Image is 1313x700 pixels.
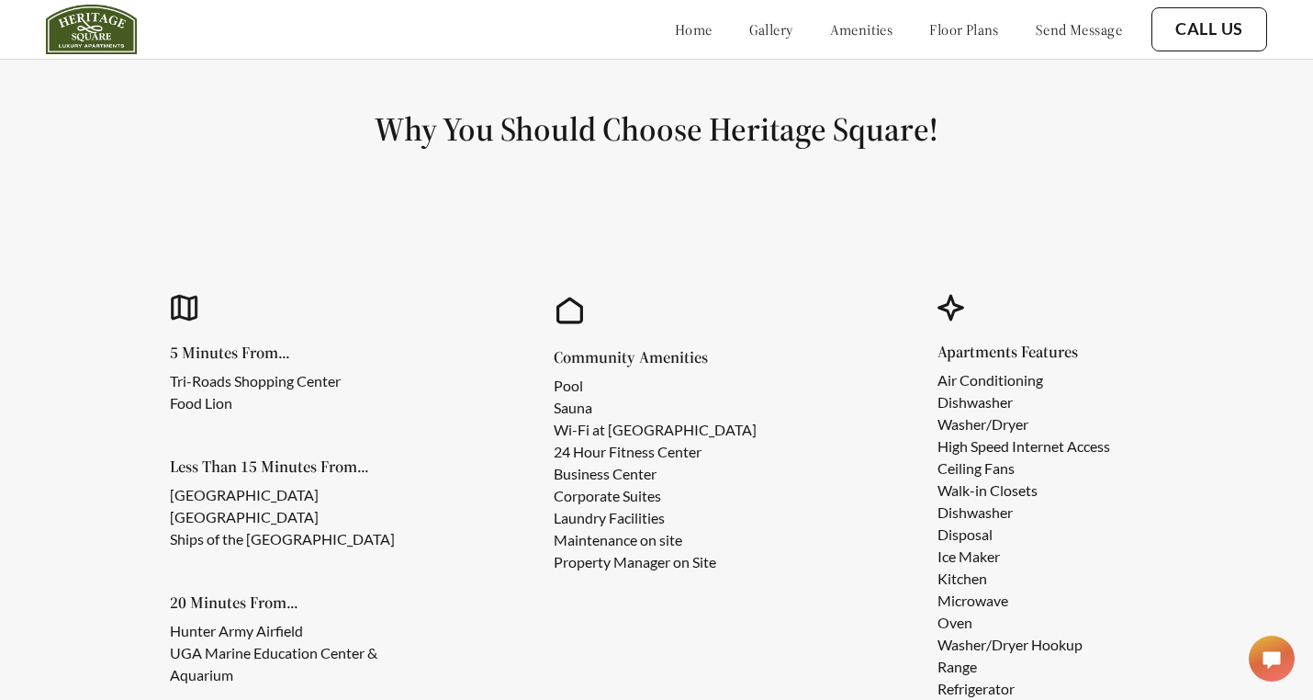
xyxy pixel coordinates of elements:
[170,620,410,642] li: Hunter Army Airfield
[170,484,395,506] li: [GEOGRAPHIC_DATA]
[46,5,137,54] img: heritage_square_logo.jpg
[937,502,1110,524] li: Dishwasher
[170,370,341,392] li: Tri-Roads Shopping Center
[554,529,757,551] li: Maintenance on site
[937,524,1110,546] li: Disposal
[937,457,1110,480] li: Ceiling Fans
[554,485,757,507] li: Corporate Suites
[554,419,757,441] li: Wi-Fi at [GEOGRAPHIC_DATA]
[1175,19,1243,40] a: Call Us
[937,590,1110,612] li: Microwave
[1151,7,1267,51] button: Call Us
[170,594,440,611] h5: 20 Minutes From...
[937,634,1110,656] li: Washer/Dryer Hookup
[937,546,1110,568] li: Ice Maker
[937,480,1110,502] li: Walk-in Closets
[170,528,395,550] li: Ships of the [GEOGRAPHIC_DATA]
[44,108,1269,150] h1: Why You Should Choose Heritage Square!
[554,349,786,366] h5: Community Amenities
[170,506,395,528] li: [GEOGRAPHIC_DATA]
[937,413,1110,435] li: Washer/Dryer
[554,463,757,485] li: Business Center
[170,392,341,414] li: Food Lion
[554,551,757,573] li: Property Manager on Site
[554,397,757,419] li: Sauna
[937,391,1110,413] li: Dishwasher
[830,20,893,39] a: amenities
[675,20,713,39] a: home
[937,369,1110,391] li: Air Conditioning
[749,20,793,39] a: gallery
[937,568,1110,590] li: Kitchen
[554,441,757,463] li: 24 Hour Fitness Center
[937,435,1110,457] li: High Speed Internet Access
[554,507,757,529] li: Laundry Facilities
[937,656,1110,678] li: Range
[937,344,1139,360] h5: Apartments Features
[170,458,424,475] h5: Less Than 15 Minutes From...
[937,612,1110,634] li: Oven
[929,20,999,39] a: floor plans
[1036,20,1122,39] a: send message
[937,678,1110,700] li: Refrigerator
[170,642,410,686] li: UGA Marine Education Center & Aquarium
[554,375,757,397] li: Pool
[170,344,370,361] h5: 5 Minutes From...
